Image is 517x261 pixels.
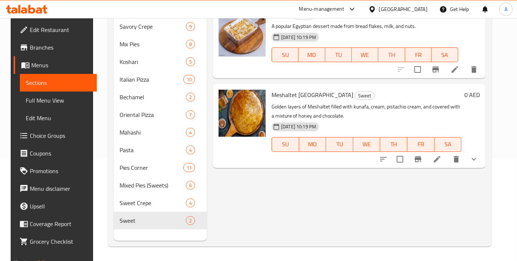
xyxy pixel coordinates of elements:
div: [GEOGRAPHIC_DATA] [379,5,428,13]
span: 7 [186,111,195,118]
div: items [186,93,195,101]
button: delete [465,61,483,78]
span: Savory Crepe [120,22,186,31]
span: Mahashi [120,128,186,137]
span: 8 [186,41,195,48]
span: 11 [184,164,195,171]
div: Italian Pizza10 [114,71,207,88]
span: TU [329,139,350,150]
svg: Show Choices [470,155,478,164]
span: Italian Pizza [120,75,183,84]
button: sort-choices [375,150,392,168]
div: items [183,163,195,172]
div: Mahashi4 [114,124,207,141]
button: delete [447,150,465,168]
span: [DATE] 10:19 PM [278,123,319,130]
button: SU [272,137,299,152]
div: Sweet [120,216,186,225]
div: Savory Crepe9 [114,18,207,35]
button: TH [378,47,405,62]
span: 2 [186,217,195,224]
a: Edit menu item [450,65,459,74]
span: Sections [26,78,91,87]
span: Choice Groups [30,131,91,140]
a: Branches [14,39,97,56]
a: Coupons [14,144,97,162]
button: WE [353,137,380,152]
a: Upsell [14,197,97,215]
div: Mixed Pies (Sweets)6 [114,176,207,194]
span: 4 [186,129,195,136]
nav: Menu sections [114,15,207,232]
h6: 0 AED [464,90,480,100]
button: TU [326,137,353,152]
span: WE [355,50,375,60]
span: SA [438,139,459,150]
p: Golden layers of Meshaltet filled with kunafa, cream, pistachio cream, and covered with a mixture... [272,102,461,121]
span: MO [302,139,323,150]
span: Koshari [120,57,186,66]
span: Bechamel [120,93,186,101]
span: Coupons [30,149,91,158]
img: Meshaltet Dubai [219,90,266,137]
a: Choice Groups [14,127,97,144]
span: Pies Corner [120,163,183,172]
div: Pasta4 [114,141,207,159]
div: Mix Pies8 [114,35,207,53]
span: WE [356,139,378,150]
span: 2 [186,94,195,101]
span: 5 [186,58,195,65]
button: WE [352,47,378,62]
span: Menu disclaimer [30,184,91,193]
a: Menus [14,56,97,74]
span: Meshaltet [GEOGRAPHIC_DATA] [272,89,353,100]
span: 9 [186,23,195,30]
span: Edit Restaurant [30,25,91,34]
div: items [186,40,195,49]
div: items [186,57,195,66]
span: SU [275,139,296,150]
button: TH [380,137,407,152]
div: items [183,75,195,84]
div: items [186,110,195,119]
p: A popular Egyptian dessert made from bread flakes, milk, and nuts. [272,22,458,31]
span: FR [408,50,429,60]
div: items [186,199,195,207]
span: Edit Menu [26,114,91,122]
button: TU [325,47,352,62]
button: SA [432,47,458,62]
div: Oriental Pizza7 [114,106,207,124]
img: Umm Ali [219,10,266,57]
span: Sweet Crepe [120,199,186,207]
a: Edit menu item [433,155,442,164]
a: Sections [20,74,97,92]
a: Promotions [14,162,97,180]
span: Menus [31,61,91,69]
button: SA [435,137,462,152]
span: Mix Pies [120,40,186,49]
span: 10 [184,76,195,83]
button: SU [272,47,298,62]
a: Edit Restaurant [14,21,97,39]
div: Menu-management [299,5,344,14]
span: TH [383,139,404,150]
span: 6 [186,182,195,189]
h6: 20 AED [461,10,480,20]
a: Full Menu View [20,92,97,109]
span: Pasta [120,146,186,154]
span: Select to update [392,151,408,167]
button: MO [298,47,325,62]
span: Select to update [410,62,425,77]
span: 4 [186,200,195,207]
div: Bechamel2 [114,88,207,106]
div: Sweet2 [114,212,207,229]
button: FR [407,137,435,152]
span: Mixed Pies (Sweets) [120,181,186,190]
div: Sweet [355,91,375,100]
